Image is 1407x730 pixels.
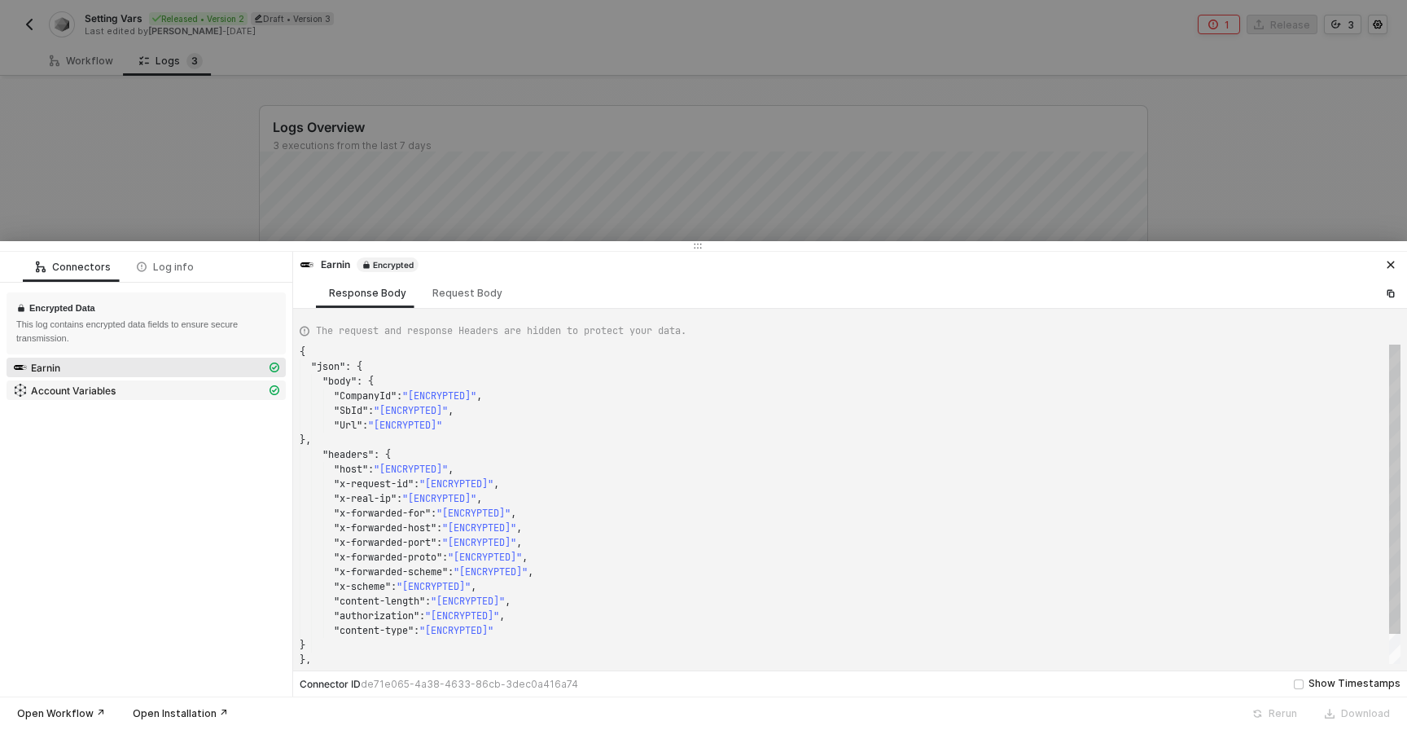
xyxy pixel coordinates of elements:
span: "x-forwarded-host" [334,521,436,534]
span: { [300,345,305,358]
span: , [522,551,528,564]
div: Show Timestamps [1308,676,1400,692]
button: Open Workflow ↗ [7,704,116,723]
div: Response Body [329,287,406,300]
span: }, [300,653,311,666]
span: "Url" [334,419,362,432]
span: : [425,595,431,608]
span: "[ENCRYPTED]" [397,580,471,593]
span: de71e065-4a38-4633-86cb-3dec0a416a74 [361,678,578,690]
span: , [516,521,522,534]
span: "[ENCRYPTED]" [425,609,499,622]
img: integration-icon [14,361,27,374]
span: "body" [322,375,357,388]
span: "[ENCRYPTED]" [442,536,516,549]
span: icon-lock [362,260,371,270]
span: "SbId" [334,404,368,417]
img: integration-icon [14,384,27,397]
img: integration-icon [300,258,313,271]
span: "[ENCRYPTED]" [431,595,505,608]
span: icon-drag-indicator [693,241,703,251]
span: The request and response Headers are hidden to protect your data. [316,323,686,338]
span: Earnin [31,362,60,375]
span: "authorization" [334,609,419,622]
span: : [419,609,425,622]
span: Encrypted [357,257,419,272]
span: "[ENCRYPTED]" [419,477,493,490]
span: "x-real-ip" [334,492,397,505]
span: "[ENCRYPTED]" [402,389,476,402]
span: "CompanyId" [334,389,397,402]
span: } [300,639,305,652]
span: : [436,521,442,534]
span: , [493,477,499,490]
span: "[ENCRYPTED]" [442,521,516,534]
button: Open Installation ↗ [122,704,239,723]
span: , [448,404,454,417]
button: Rerun [1242,704,1308,723]
span: "content-type" [334,624,414,637]
span: : [414,477,419,490]
span: : [436,536,442,549]
div: Open Installation ↗ [133,707,228,720]
span: "x-forwarded-port" [334,536,436,549]
span: "json" [311,360,345,373]
span: icon-cards [270,385,279,395]
span: : [431,507,436,520]
span: }, [300,433,311,446]
span: "[ENCRYPTED]" [448,551,522,564]
span: : [391,580,397,593]
span: icon-logic [36,262,46,272]
button: Download [1314,704,1400,723]
span: : { [357,375,374,388]
span: , [476,492,482,505]
div: Connectors [36,261,111,274]
span: , [476,389,482,402]
span: "[ENCRYPTED]" [419,624,493,637]
span: , [528,565,533,578]
span: : [368,404,374,417]
span: : { [345,360,362,373]
span: Account Variables [31,385,116,398]
span: : [368,463,374,476]
span: , [471,580,476,593]
span: , [511,507,516,520]
span: "[ENCRYPTED]" [374,404,448,417]
span: Earnin [7,358,286,377]
span: : [362,419,368,432]
span: "[ENCRYPTED]" [402,492,476,505]
div: Connector ID [300,678,578,691]
span: "[ENCRYPTED]" [436,507,511,520]
span: "x-forwarded-scheme" [334,565,448,578]
h1: Encrypted Data [29,302,95,314]
span: "x-forwarded-for" [334,507,431,520]
span: : [397,492,402,505]
span: icon-lock [16,302,26,314]
span: "[ENCRYPTED]" [374,463,448,476]
span: "x-forwarded-proto" [334,551,442,564]
span: : [397,389,402,402]
span: icon-copy-paste [1386,288,1396,298]
span: , [516,536,522,549]
textarea: Editor content;Press Alt+F1 for Accessibility Options. [300,345,300,359]
span: , [499,609,505,622]
span: "[ENCRYPTED]" [454,565,528,578]
div: Request Body [432,287,502,300]
div: This log contains encrypted data fields to ensure secure transmission. [16,318,276,345]
span: "x-request-id" [334,477,414,490]
span: "[ENCRYPTED]" [368,419,442,432]
span: "content-length" [334,595,425,608]
span: : [448,565,454,578]
div: Earnin [300,257,419,272]
span: : [442,551,448,564]
div: Open Workflow ↗ [17,707,105,720]
span: "host" [334,463,368,476]
div: Log info [137,261,194,274]
span: , [448,463,454,476]
span: : [414,624,419,637]
span: : { [374,448,391,461]
span: icon-close [1386,260,1396,270]
span: "headers" [322,448,374,461]
span: , [505,595,511,608]
span: "x-scheme" [334,580,391,593]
